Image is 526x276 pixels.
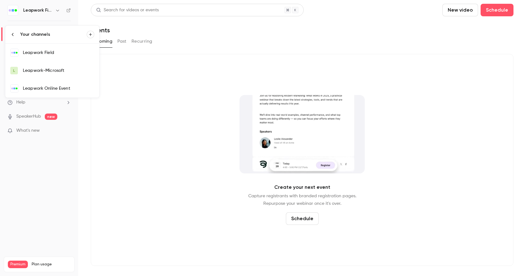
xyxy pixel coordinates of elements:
[13,68,15,73] span: L
[11,85,18,92] img: Leapwork Online Event
[20,31,87,38] div: Your channels
[23,50,94,56] div: Leapwork Field
[23,67,94,74] div: Leapwork-Microsoft
[11,49,18,56] img: Leapwork Field
[23,85,94,92] div: Leapwork Online Event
